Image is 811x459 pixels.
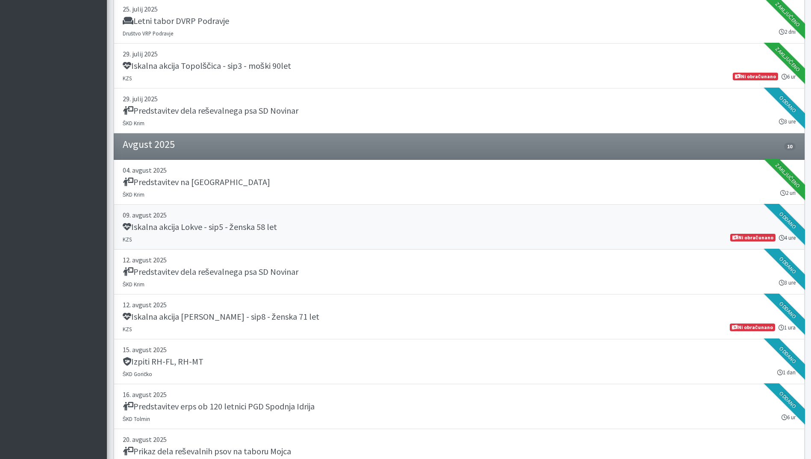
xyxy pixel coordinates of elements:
[123,401,315,412] h5: Predstavitev erps ob 120 letnici PGD Spodnja Idrija
[123,446,291,456] h5: Prikaz dela reševalnih psov na taboru Mojca
[123,106,298,116] h5: Predstavitev dela reševalnega psa SD Novinar
[123,138,175,151] h4: Avgust 2025
[114,339,805,384] a: 15. avgust 2025 Izpiti RH-FL, RH-MT ŠKD Goričko 1 dan Oddano
[123,281,145,288] small: ŠKD Krim
[123,222,277,232] h5: Iskalna akcija Lokve - sip5 - ženska 58 let
[123,16,229,26] h5: Letni tabor DVRP Podravje
[114,384,805,429] a: 16. avgust 2025 Predstavitev erps ob 120 letnici PGD Spodnja Idrija ŠKD Tolmin 6 ur Oddano
[123,389,796,400] p: 16. avgust 2025
[733,73,778,80] span: Ni obračunano
[123,236,132,243] small: KZS
[123,255,796,265] p: 12. avgust 2025
[123,94,796,104] p: 29. julij 2025
[123,120,145,127] small: ŠKD Krim
[123,267,298,277] h5: Predstavitev dela reševalnega psa SD Novinar
[114,250,805,294] a: 12. avgust 2025 Predstavitev dela reševalnega psa SD Novinar ŠKD Krim 3 ure Oddano
[123,300,796,310] p: 12. avgust 2025
[123,356,203,367] h5: Izpiti RH-FL, RH-MT
[123,191,145,198] small: ŠKD Krim
[123,415,150,422] small: ŠKD Tolmin
[730,234,775,241] span: Ni obračunano
[730,324,775,331] span: Ni obračunano
[123,61,291,71] h5: Iskalna akcija Topolščica - sip3 - moški 90let
[123,165,796,175] p: 04. avgust 2025
[114,44,805,88] a: 29. julij 2025 Iskalna akcija Topolščica - sip3 - moški 90let KZS 6 ur Ni obračunano Zaključeno
[784,143,795,150] span: 10
[114,88,805,133] a: 29. julij 2025 Predstavitev dela reševalnega psa SD Novinar ŠKD Krim 3 ure Oddano
[123,344,796,355] p: 15. avgust 2025
[114,294,805,339] a: 12. avgust 2025 Iskalna akcija [PERSON_NAME] - sip8 - ženska 71 let KZS 1 ura Ni obračunano Oddano
[123,4,796,14] p: 25. julij 2025
[123,49,796,59] p: 29. julij 2025
[123,177,270,187] h5: Predstavitev na [GEOGRAPHIC_DATA]
[123,326,132,332] small: KZS
[114,160,805,205] a: 04. avgust 2025 Predstavitev na [GEOGRAPHIC_DATA] ŠKD Krim 2 uri Zaključeno
[114,205,805,250] a: 09. avgust 2025 Iskalna akcija Lokve - sip5 - ženska 58 let KZS 4 ure Ni obračunano Oddano
[123,371,153,377] small: ŠKD Goričko
[123,312,319,322] h5: Iskalna akcija [PERSON_NAME] - sip8 - ženska 71 let
[123,434,796,444] p: 20. avgust 2025
[123,210,796,220] p: 09. avgust 2025
[123,75,132,82] small: KZS
[123,30,173,37] small: Društvo VRP Podravje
